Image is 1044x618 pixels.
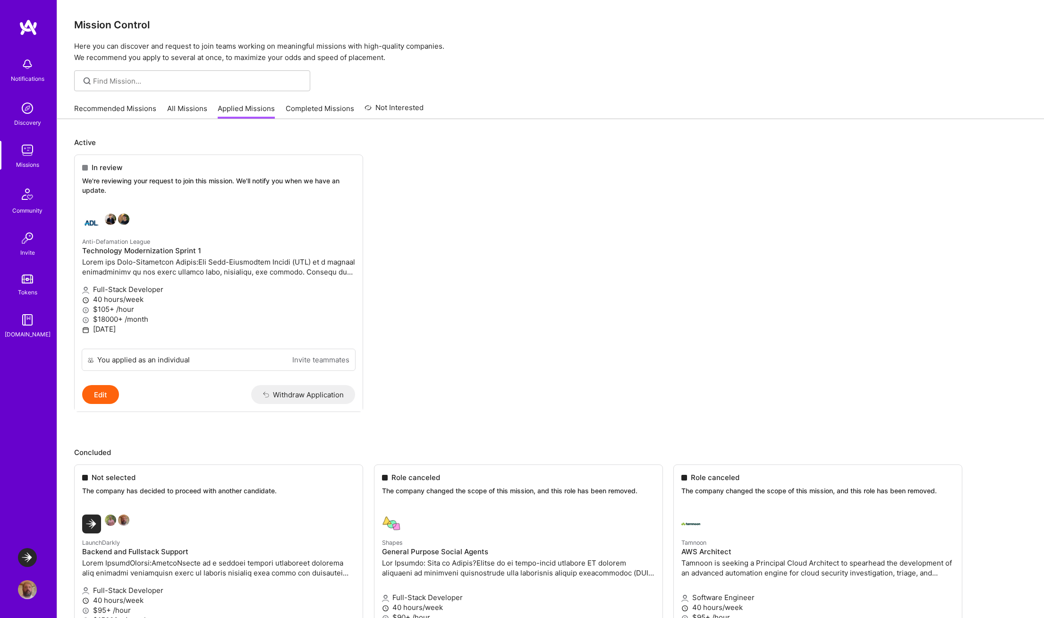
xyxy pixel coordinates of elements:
[14,118,41,128] div: Discovery
[12,206,42,215] div: Community
[74,19,1027,31] h3: Mission Control
[365,102,424,119] a: Not Interested
[16,548,39,567] a: LaunchDarkly: Backend and Fullstack Support
[82,314,355,324] p: $18000+ /month
[74,137,1027,147] p: Active
[82,324,355,334] p: [DATE]
[82,294,355,304] p: 40 hours/week
[82,247,355,255] h4: Technology Modernization Sprint 1
[82,176,355,195] p: We're reviewing your request to join this mission. We'll notify you when we have an update.
[82,257,355,277] p: Lorem ips Dolo-Sitametcon Adipis:Eli Sedd-Eiusmodtem Incidi (UTL) et d magnaal enimadminimv qu no...
[82,214,101,232] img: Anti-Defamation League company logo
[18,229,37,248] img: Invite
[18,310,37,329] img: guide book
[19,19,38,36] img: logo
[5,329,51,339] div: [DOMAIN_NAME]
[16,183,39,206] img: Community
[82,307,89,314] i: icon MoneyGray
[167,103,207,119] a: All Missions
[74,447,1027,457] p: Concluded
[105,214,116,225] img: Elon Salfati
[18,548,37,567] img: LaunchDarkly: Backend and Fullstack Support
[218,103,275,119] a: Applied Missions
[82,326,89,334] i: icon Calendar
[82,238,150,245] small: Anti-Defamation League
[82,304,355,314] p: $105+ /hour
[82,284,355,294] p: Full-Stack Developer
[251,385,356,404] button: Withdraw Application
[75,206,363,349] a: Anti-Defamation League company logoElon SalfatiOmer HochmanAnti-Defamation LeagueTechnology Moder...
[22,275,33,283] img: tokens
[82,385,119,404] button: Edit
[18,99,37,118] img: discovery
[18,580,37,599] img: User Avatar
[82,287,89,294] i: icon Applicant
[18,55,37,74] img: bell
[82,317,89,324] i: icon MoneyGray
[16,160,39,170] div: Missions
[18,287,37,297] div: Tokens
[93,76,303,86] input: Find Mission...
[16,580,39,599] a: User Avatar
[118,214,129,225] img: Omer Hochman
[74,41,1027,63] p: Here you can discover and request to join teams working on meaningful missions with high-quality ...
[97,355,190,365] div: You applied as an individual
[74,103,156,119] a: Recommended Missions
[20,248,35,257] div: Invite
[11,74,44,84] div: Notifications
[82,76,93,86] i: icon SearchGrey
[82,297,89,304] i: icon Clock
[18,141,37,160] img: teamwork
[92,163,122,172] span: In review
[286,103,354,119] a: Completed Missions
[292,355,349,365] a: Invite teammates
